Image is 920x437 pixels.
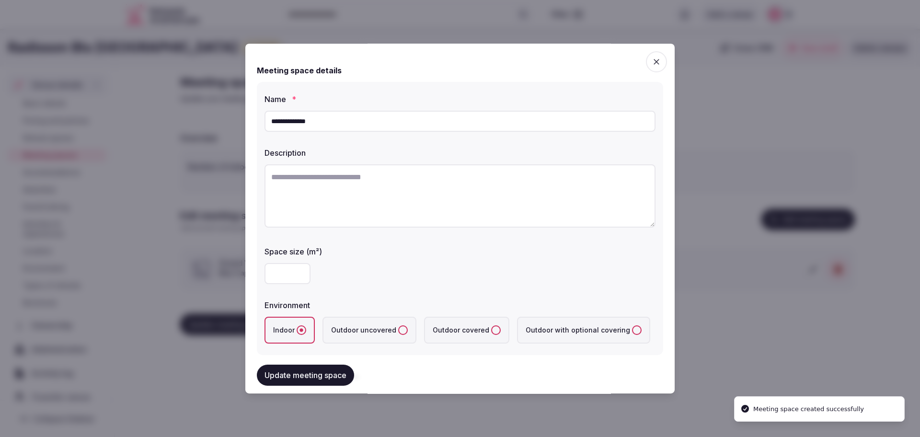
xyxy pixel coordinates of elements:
button: Outdoor with optional covering [632,325,642,335]
label: Outdoor covered [424,317,509,344]
button: Outdoor covered [491,325,501,335]
label: Space size (m²) [264,248,655,255]
label: Name [264,95,655,103]
h2: Meeting space details [257,65,342,76]
label: Indoor [264,317,315,344]
button: Indoor [297,325,306,335]
button: Outdoor uncovered [398,325,408,335]
label: Description [264,149,655,157]
label: Outdoor with optional covering [517,317,650,344]
button: Update meeting space [257,365,354,386]
label: Outdoor uncovered [322,317,416,344]
label: Environment [264,301,655,309]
